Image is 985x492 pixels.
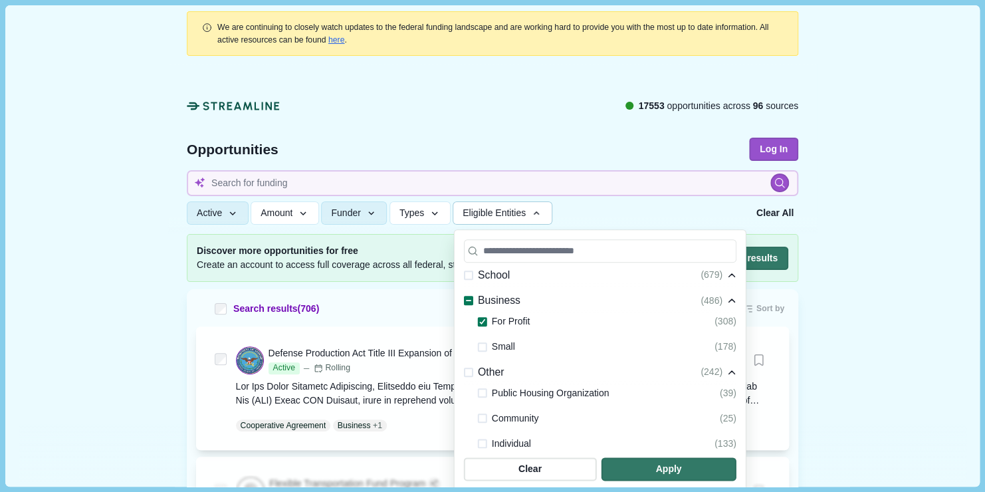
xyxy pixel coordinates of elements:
[187,201,249,225] button: Active
[464,457,597,481] button: Clear
[338,420,371,431] p: Business
[601,457,736,481] button: Apply
[453,201,552,225] button: Eligible Entities
[389,201,451,225] button: Types
[233,302,319,316] span: Search results ( 706 )
[705,247,788,270] button: See all results
[747,348,770,372] button: Bookmark this grant.
[753,100,764,111] span: 96
[720,385,736,401] div: (39)
[217,21,784,46] div: .
[197,258,569,272] span: Create an account to access full coverage across all federal, state, and local opportunities.
[314,362,350,374] div: Rolling
[714,314,736,330] div: (308)
[492,314,530,330] span: For Profit
[187,142,278,156] span: Opportunities
[478,267,510,284] span: School
[269,362,300,374] span: Active
[217,23,768,44] span: We are continuing to closely watch updates to the federal funding landscape and are working hard ...
[478,364,504,381] span: Other
[478,293,520,309] span: Business
[638,99,798,113] span: opportunities across sources
[736,299,789,320] button: Sort by
[241,420,326,431] p: Cooperative Agreement
[399,207,424,219] span: Types
[701,269,722,283] span: ( 679 )
[752,201,798,225] button: Clear All
[463,207,526,219] span: Eligible Entities
[331,207,360,219] span: Funder
[237,347,263,374] img: DOD.png
[269,477,425,491] div: Flexible Transportation Fund Program
[321,201,387,225] button: Funder
[269,346,641,360] div: Defense Production Act Title III Expansion of Domestic Production Capability and Capacity
[638,100,664,111] span: 17553
[251,201,319,225] button: Amount
[236,345,771,431] a: Defense Production Act Title III Expansion of Domestic Production Capability and CapacityActiveRo...
[236,380,771,408] div: Lor Ips Dolor Sitametc Adipiscing, Elitseddo eiu Temporincidid Utlaboreetd, ma aliquaen adminimve...
[197,244,569,258] span: Discover more opportunities for free
[492,385,609,401] span: Public Housing Organization
[197,207,222,219] span: Active
[714,435,736,451] div: (133)
[701,366,722,380] span: ( 242 )
[187,170,798,196] input: Search for funding
[720,410,736,426] div: (25)
[492,435,531,451] span: Individual
[714,339,736,355] div: (178)
[492,410,539,426] span: Community
[701,294,722,308] span: ( 486 )
[261,207,292,219] span: Amount
[492,339,515,355] span: Small
[749,138,798,161] button: Log In
[373,420,382,431] span: + 1
[328,35,345,45] a: here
